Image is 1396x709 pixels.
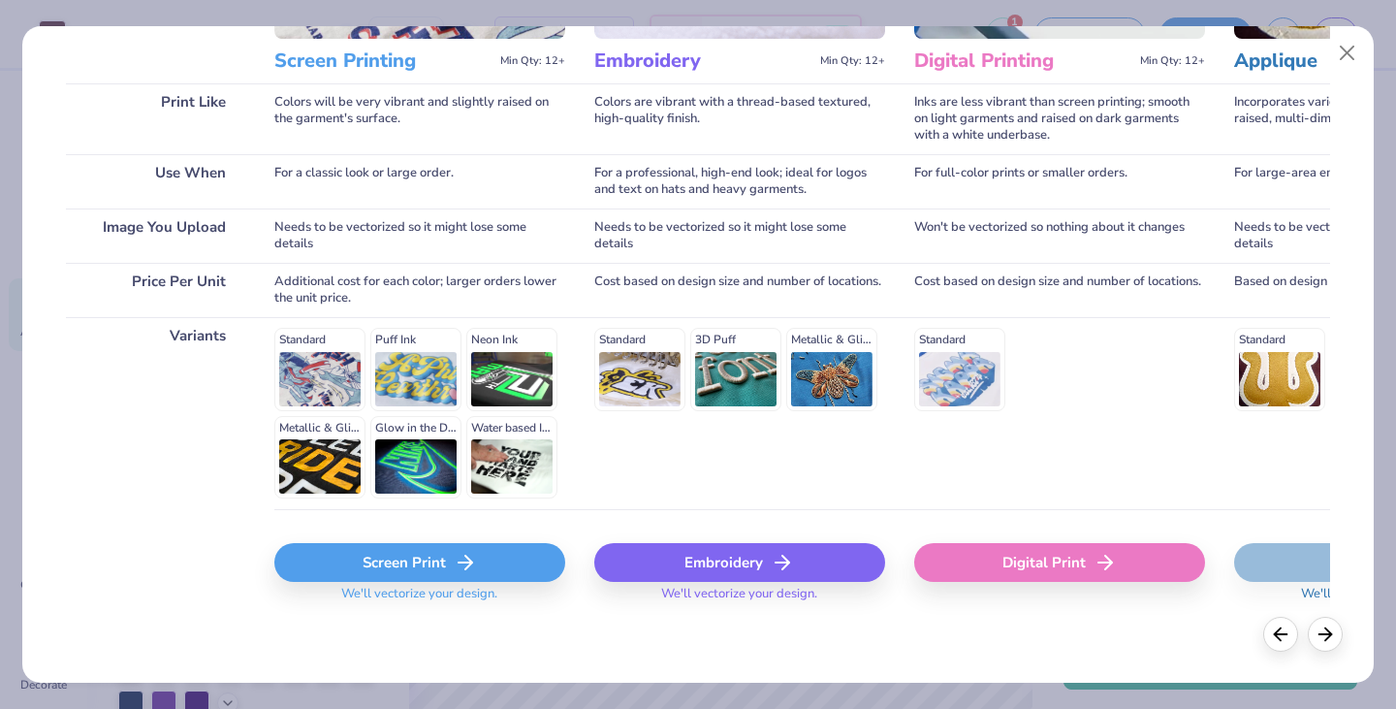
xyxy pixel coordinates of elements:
[274,83,565,154] div: Colors will be very vibrant and slightly raised on the garment's surface.
[594,83,885,154] div: Colors are vibrant with a thread-based textured, high-quality finish.
[66,317,245,509] div: Variants
[500,54,565,68] span: Min Qty: 12+
[333,586,505,614] span: We'll vectorize your design.
[274,209,565,263] div: Needs to be vectorized so it might lose some details
[274,263,565,317] div: Additional cost for each color; larger orders lower the unit price.
[594,154,885,209] div: For a professional, high-end look; ideal for logos and text on hats and heavy garments.
[66,83,245,154] div: Print Like
[66,154,245,209] div: Use When
[914,83,1205,154] div: Inks are less vibrant than screen printing; smooth on light garments and raised on dark garments ...
[1329,35,1366,72] button: Close
[594,543,885,582] div: Embroidery
[820,54,885,68] span: Min Qty: 12+
[594,263,885,317] div: Cost based on design size and number of locations.
[914,154,1205,209] div: For full-color prints or smaller orders.
[66,263,245,317] div: Price Per Unit
[274,154,565,209] div: For a classic look or large order.
[274,543,565,582] div: Screen Print
[653,586,825,614] span: We'll vectorize your design.
[594,209,885,263] div: Needs to be vectorized so it might lose some details
[274,48,492,74] h3: Screen Printing
[914,209,1205,263] div: Won't be vectorized so nothing about it changes
[66,209,245,263] div: Image You Upload
[914,543,1205,582] div: Digital Print
[914,263,1205,317] div: Cost based on design size and number of locations.
[1140,54,1205,68] span: Min Qty: 12+
[594,48,812,74] h3: Embroidery
[914,48,1132,74] h3: Digital Printing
